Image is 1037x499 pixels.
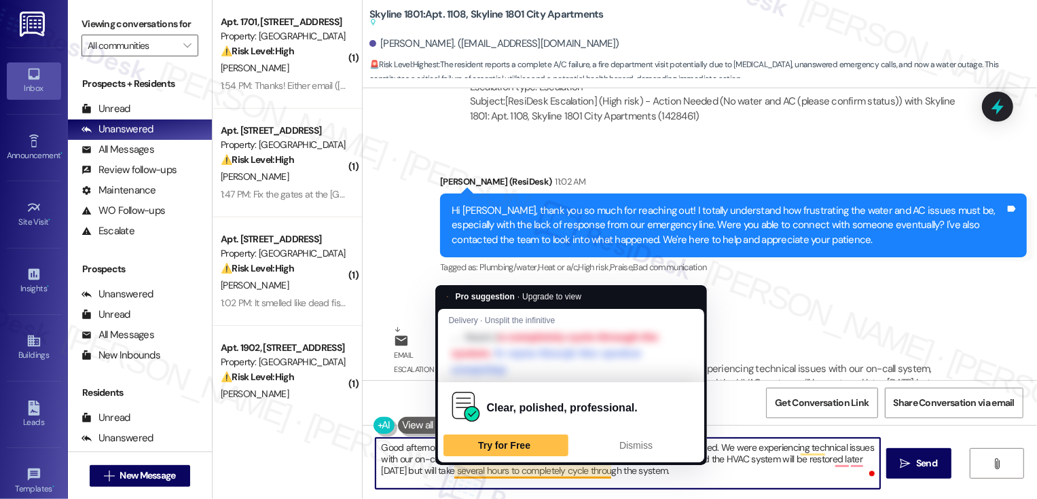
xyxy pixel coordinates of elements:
[81,348,160,363] div: New Inbounds
[579,261,611,273] span: High risk ,
[88,35,177,56] input: All communities
[221,124,346,138] div: Apt. [STREET_ADDRESS]
[775,396,869,410] span: Get Conversation Link
[221,262,294,274] strong: ⚠️ Risk Level: High
[221,279,289,291] span: [PERSON_NAME]
[470,94,958,124] div: Subject: [ResiDesk Escalation] (High risk) - Action Needed (No water and AC (please confirm statu...
[221,79,568,92] div: 1:54 PM: Thanks! Either email ([EMAIL_ADDRESS][DOMAIN_NAME]) or [PHONE_NUMBER]
[376,438,880,489] textarea: To enrich screen reader interactions, please activate Accessibility in Grammarly extension settings
[81,411,130,425] div: Unread
[52,482,54,492] span: •
[81,328,154,342] div: All Messages
[221,341,346,355] div: Apt. 1902, [STREET_ADDRESS]
[369,7,604,30] b: Skyline 1801: Apt. 1108, Skyline 1801 City Apartments
[221,170,289,183] span: [PERSON_NAME]
[47,282,49,291] span: •
[369,58,1037,87] span: : The resident reports a complete A/C failure, a fire department visit potentially due to [MEDICA...
[221,29,346,43] div: Property: [GEOGRAPHIC_DATA]
[81,308,130,322] div: Unread
[634,261,707,273] span: Bad communication
[104,470,114,481] i: 
[221,371,294,383] strong: ⚠️ Risk Level: High
[81,287,153,301] div: Unanswered
[68,386,212,400] div: Residents
[20,12,48,37] img: ResiDesk Logo
[221,388,289,400] span: [PERSON_NAME]
[538,261,578,273] span: Heat or a/c ,
[394,348,447,392] div: Email escalation reply
[120,468,175,483] span: New Message
[886,448,952,479] button: Send
[68,77,212,91] div: Prospects + Residents
[90,465,190,487] button: New Message
[458,318,970,337] div: ResiDesk Escalation - Reply From Site Team
[81,183,156,198] div: Maintenance
[766,388,877,418] button: Get Conversation Link
[60,149,62,158] span: •
[81,204,165,218] div: WO Follow-ups
[7,196,61,233] a: Site Visit •
[221,15,346,29] div: Apt. 1701, [STREET_ADDRESS]
[221,246,346,261] div: Property: [GEOGRAPHIC_DATA]
[49,215,51,225] span: •
[452,204,1005,247] div: Hi [PERSON_NAME], thank you so much for reaching out! I totally understand how frustrating the wa...
[610,261,633,273] span: Praise ,
[7,62,61,99] a: Inbox
[81,431,153,445] div: Unanswered
[81,14,198,35] label: Viewing conversations for
[440,174,1027,193] div: [PERSON_NAME] (ResiDesk)
[479,261,538,273] span: Plumbing/water ,
[81,143,154,157] div: All Messages
[916,456,937,470] span: Send
[7,263,61,299] a: Insights •
[221,62,289,74] span: [PERSON_NAME]
[7,396,61,433] a: Leads
[885,388,1023,418] button: Share Conversation via email
[81,102,130,116] div: Unread
[992,458,1002,469] i: 
[81,122,153,136] div: Unanswered
[68,262,212,276] div: Prospects
[221,138,346,152] div: Property: [GEOGRAPHIC_DATA]
[7,329,61,366] a: Buildings
[81,224,134,238] div: Escalate
[900,458,911,469] i: 
[440,257,1027,277] div: Tagged as:
[552,174,586,189] div: 11:02 AM
[183,40,191,51] i: 
[221,188,416,200] div: 1:47 PM: Fix the gates at the [GEOGRAPHIC_DATA]
[81,163,177,177] div: Review follow-ups
[894,396,1015,410] span: Share Conversation via email
[369,59,439,70] strong: 🚨 Risk Level: Highest
[221,45,294,57] strong: ⚠️ Risk Level: High
[221,355,346,369] div: Property: [GEOGRAPHIC_DATA]
[221,153,294,166] strong: ⚠️ Risk Level: High
[369,37,619,51] div: [PERSON_NAME]. ([EMAIL_ADDRESS][DOMAIN_NAME])
[470,348,932,390] div: ResiDesk escalation reply -> Hello, Please let [PERSON_NAME] know that we were experiencing techn...
[221,232,346,246] div: Apt. [STREET_ADDRESS]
